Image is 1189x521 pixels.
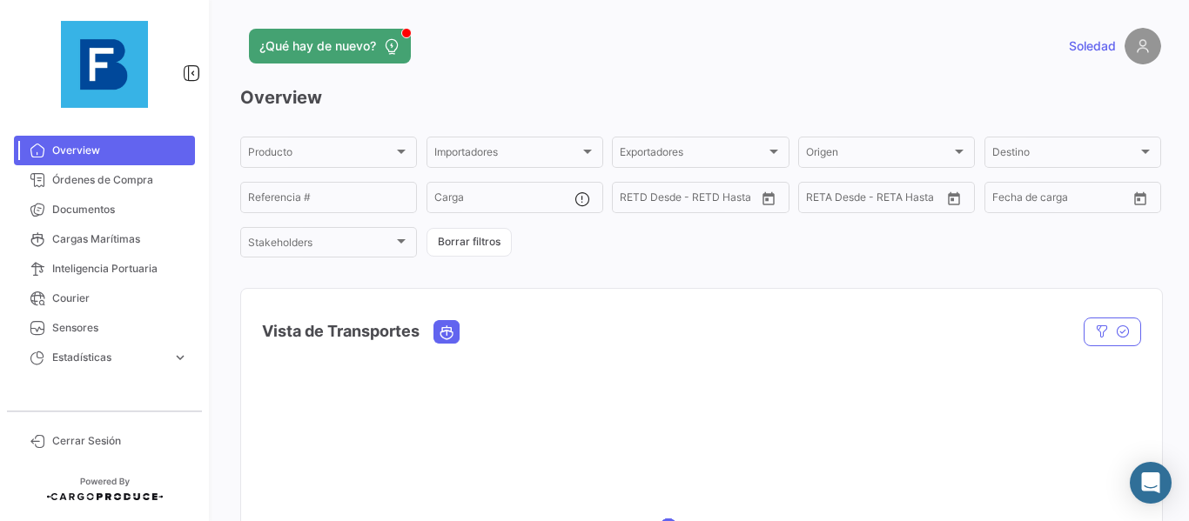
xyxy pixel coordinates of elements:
span: ¿Qué hay de nuevo? [259,37,376,55]
a: Inteligencia Portuaria [14,254,195,284]
span: Producto [248,149,393,161]
img: 12429640-9da8-4fa2-92c4-ea5716e443d2.jpg [61,21,148,108]
input: Hasta [1036,194,1100,206]
a: Sensores [14,313,195,343]
button: Open calendar [756,185,782,211]
span: Cargas Marítimas [52,231,188,247]
span: Documentos [52,202,188,217]
input: Hasta [663,194,728,206]
span: Soledad [1069,37,1116,55]
a: Documentos [14,195,195,224]
span: Courier [52,291,188,306]
h4: Vista de Transportes [262,319,420,344]
a: Órdenes de Compra [14,165,195,195]
span: Estadísticas [52,350,165,365]
img: placeholder-user.png [1125,28,1161,64]
a: Courier [14,284,195,313]
span: Cerrar Sesión [52,433,188,449]
button: Ocean [434,321,459,343]
span: expand_more [172,350,188,365]
input: Desde [620,194,651,206]
button: ¿Qué hay de nuevo? [249,29,411,63]
span: Overview [52,143,188,158]
span: Stakeholders [248,239,393,251]
input: Desde [992,194,1024,206]
button: Open calendar [941,185,967,211]
span: Importadores [434,149,580,161]
div: Abrir Intercom Messenger [1130,462,1172,504]
span: Inteligencia Portuaria [52,261,188,277]
input: Desde [806,194,837,206]
button: Borrar filtros [427,228,512,257]
span: Destino [992,149,1138,161]
span: Origen [806,149,951,161]
a: Cargas Marítimas [14,224,195,254]
span: Órdenes de Compra [52,172,188,188]
h3: Overview [240,85,1161,110]
span: Exportadores [620,149,765,161]
a: Overview [14,136,195,165]
input: Hasta [850,194,914,206]
button: Open calendar [1127,185,1153,211]
span: Sensores [52,320,188,336]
